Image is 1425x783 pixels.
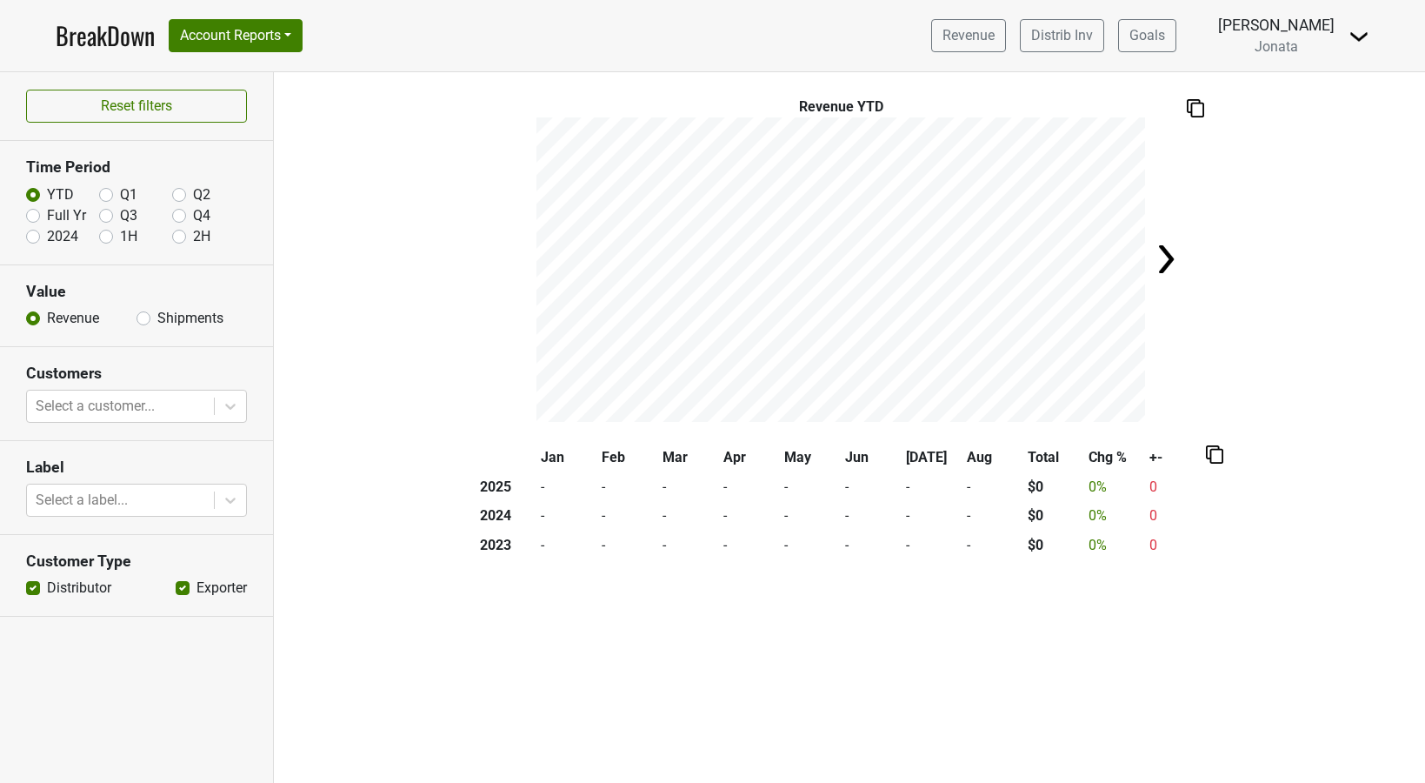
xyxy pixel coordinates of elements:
[780,443,841,472] th: May
[658,531,719,560] td: -
[597,472,658,502] td: -
[120,205,137,226] label: Q3
[962,502,1023,532] td: -
[1023,472,1084,502] th: $0
[120,226,137,247] label: 1H
[658,502,719,532] td: -
[1348,26,1369,47] img: Dropdown Menu
[476,472,536,502] th: 2025
[476,502,536,532] th: 2024
[597,531,658,560] td: -
[536,502,597,532] td: -
[841,502,902,532] td: -
[26,552,247,571] h3: Customer Type
[26,365,247,383] h3: Customers
[536,97,1145,117] div: Revenue YTD
[1145,472,1206,502] td: 0
[47,226,78,247] label: 2024
[26,90,247,123] button: Reset filters
[780,472,841,502] td: -
[536,443,597,472] th: Jan
[1149,242,1183,277] img: Arrow right
[157,308,223,329] label: Shipments
[902,472,962,502] td: -
[780,531,841,560] td: -
[658,472,719,502] td: -
[1084,443,1145,472] th: Chg %
[193,226,210,247] label: 2H
[962,472,1023,502] td: -
[1187,99,1204,117] img: Copy to clipboard
[26,158,247,177] h3: Time Period
[597,502,658,532] td: -
[1023,443,1084,472] th: Total
[719,472,780,502] td: -
[1145,443,1206,472] th: +-
[902,443,962,472] th: [DATE]
[962,443,1023,472] th: Aug
[841,531,902,560] td: -
[902,502,962,532] td: -
[841,443,902,472] th: Jun
[169,19,303,52] button: Account Reports
[1255,38,1298,55] span: Jonata
[47,578,111,599] label: Distributor
[1206,445,1223,464] img: Copy to clipboard
[1218,14,1335,37] div: [PERSON_NAME]
[780,502,841,532] td: -
[47,184,74,205] label: YTD
[719,443,780,472] th: Apr
[1084,531,1145,560] td: 0 %
[841,472,902,502] td: -
[47,308,99,329] label: Revenue
[1118,19,1176,52] a: Goals
[26,458,247,477] h3: Label
[56,17,155,54] a: BreakDown
[1084,502,1145,532] td: 0 %
[476,531,536,560] th: 2023
[1023,531,1084,560] th: $0
[120,184,137,205] label: Q1
[193,184,210,205] label: Q2
[1023,502,1084,532] th: $0
[658,443,719,472] th: Mar
[47,205,86,226] label: Full Yr
[196,578,247,599] label: Exporter
[719,502,780,532] td: -
[902,531,962,560] td: -
[1145,531,1206,560] td: 0
[26,283,247,301] h3: Value
[1145,502,1206,532] td: 0
[931,19,1006,52] a: Revenue
[719,531,780,560] td: -
[597,443,658,472] th: Feb
[962,531,1023,560] td: -
[536,472,597,502] td: -
[1084,472,1145,502] td: 0 %
[1020,19,1104,52] a: Distrib Inv
[193,205,210,226] label: Q4
[536,531,597,560] td: -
